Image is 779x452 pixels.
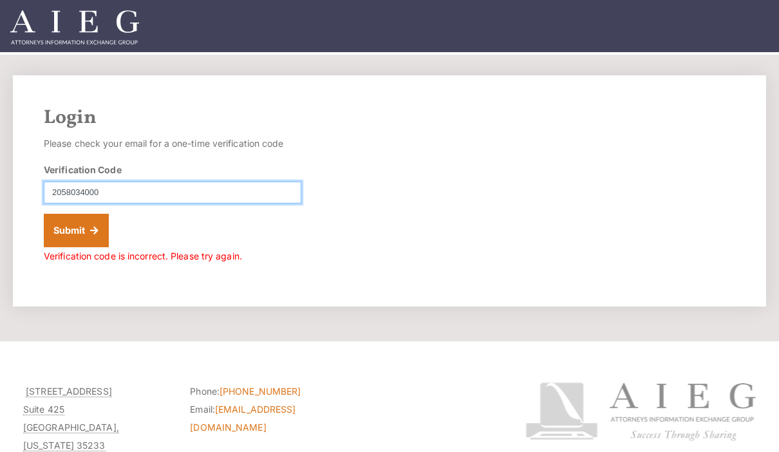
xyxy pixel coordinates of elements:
[190,404,296,433] a: [EMAIL_ADDRESS][DOMAIN_NAME]
[44,214,109,247] button: Submit
[525,382,756,440] img: Attorneys Information Exchange Group logo
[220,386,301,397] a: [PHONE_NUMBER]
[44,163,122,176] label: Verification Code
[44,106,735,129] h2: Login
[44,135,301,153] p: Please check your email for a one-time verification code
[10,10,139,44] img: Attorneys Information Exchange Group
[44,250,242,261] span: Verification code is incorrect. Please try again.
[190,400,337,437] li: Email:
[190,382,337,400] li: Phone:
